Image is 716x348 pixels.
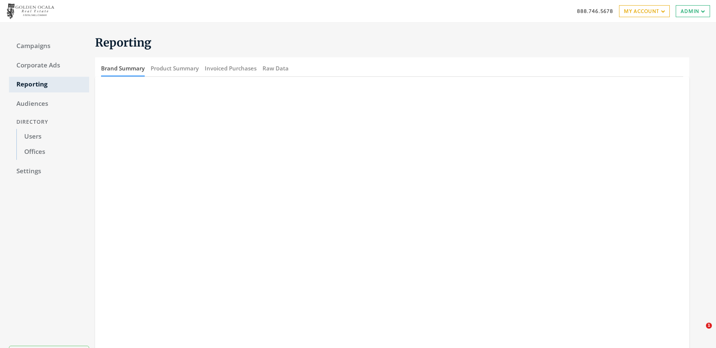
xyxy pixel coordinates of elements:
[9,164,89,179] a: Settings
[9,77,89,92] a: Reporting
[577,7,613,15] a: 888.746.5678
[9,38,89,54] a: Campaigns
[101,60,145,76] button: Brand Summary
[205,60,257,76] button: Invoiced Purchases
[706,323,712,329] span: 1
[9,58,89,73] a: Corporate Ads
[151,60,199,76] button: Product Summary
[691,323,709,341] iframe: Intercom live chat
[95,35,689,50] h1: Reporting
[9,115,89,129] div: Directory
[16,129,89,145] a: Users
[16,144,89,160] a: Offices
[263,60,289,76] button: Raw Data
[676,5,710,17] a: Admin
[619,5,670,17] a: My Account
[9,96,89,112] a: Audiences
[6,2,56,20] img: Adwerx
